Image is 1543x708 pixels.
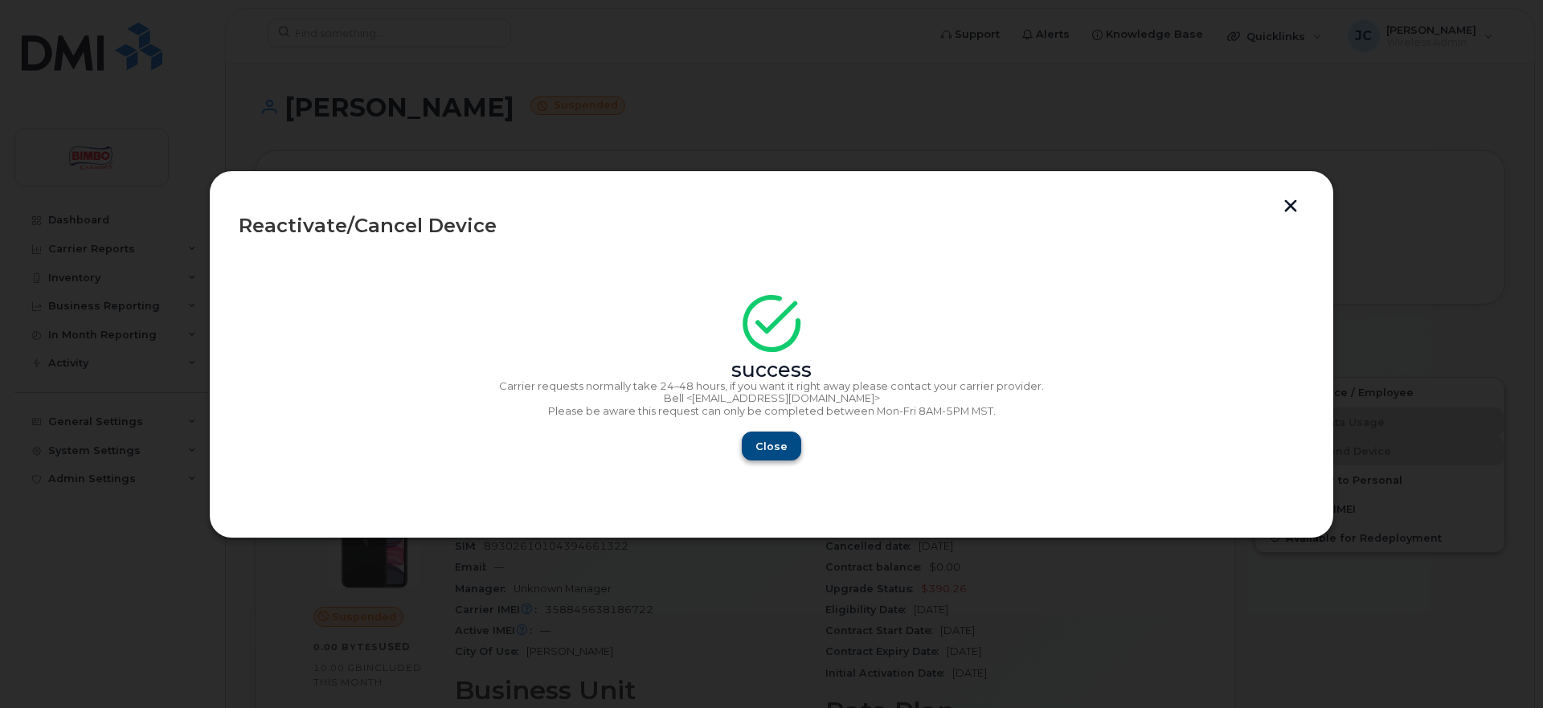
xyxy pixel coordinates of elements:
[239,405,1304,418] p: Please be aware this request can only be completed between Mon-Fri 8AM-5PM MST.
[755,439,788,454] span: Close
[239,380,1304,393] p: Carrier requests normally take 24–48 hours, if you want it right away please contact your carrier...
[239,216,1304,235] div: Reactivate/Cancel Device
[742,432,801,460] button: Close
[239,392,1304,405] p: Bell <[EMAIL_ADDRESS][DOMAIN_NAME]>
[239,364,1304,377] div: success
